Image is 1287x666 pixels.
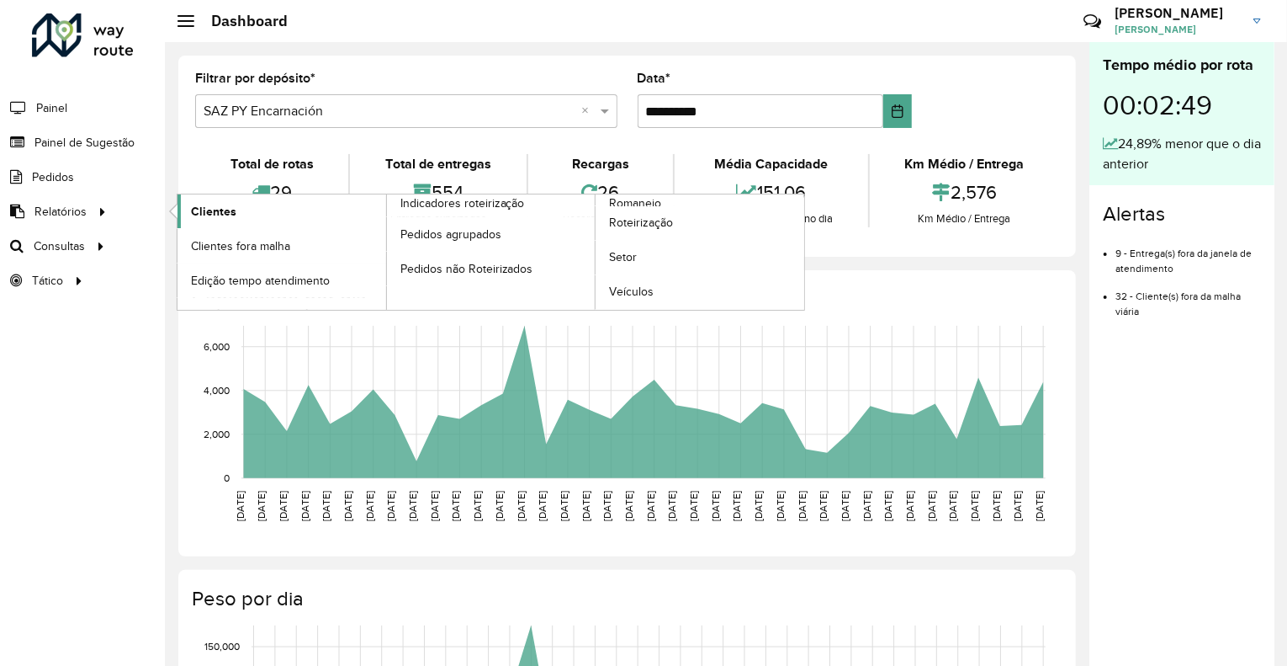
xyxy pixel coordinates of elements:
[883,491,894,521] text: [DATE]
[667,491,678,521] text: [DATE]
[609,283,654,301] span: Veículos
[596,206,804,240] a: Roteirização
[839,491,850,521] text: [DATE]
[532,174,669,210] div: 26
[34,134,135,152] span: Painel de Sugestão
[354,174,522,210] div: 554
[596,275,804,309] a: Veículos
[861,491,872,521] text: [DATE]
[948,491,959,521] text: [DATE]
[387,217,596,251] a: Pedidos agrupados
[609,214,673,232] span: Roteirização
[1103,134,1261,174] div: 24,89% menor que o dia anterior
[364,491,375,521] text: [DATE]
[32,272,63,290] span: Tático
[320,491,331,521] text: [DATE]
[1074,3,1110,40] a: Contato Rápido
[818,491,829,521] text: [DATE]
[177,194,386,228] a: Clientes
[387,194,805,310] a: Romaneio
[732,491,743,521] text: [DATE]
[472,491,483,521] text: [DATE]
[204,641,240,652] text: 150,000
[688,491,699,521] text: [DATE]
[874,174,1055,210] div: 2,576
[926,491,937,521] text: [DATE]
[385,491,396,521] text: [DATE]
[199,174,344,210] div: 29
[797,491,808,521] text: [DATE]
[400,194,525,212] span: Indicadores roteirização
[224,472,230,483] text: 0
[177,194,596,310] a: Indicadores roteirização
[36,99,67,117] span: Painel
[580,491,591,521] text: [DATE]
[192,587,1059,611] h4: Peso por dia
[256,491,267,521] text: [DATE]
[191,237,290,255] span: Clientes fora malha
[775,491,786,521] text: [DATE]
[609,194,661,212] span: Romaneio
[559,491,569,521] text: [DATE]
[191,203,236,221] span: Clientes
[1103,202,1261,226] h4: Alertas
[1103,54,1261,77] div: Tempo médio por rota
[195,68,315,88] label: Filtrar por depósito
[204,341,230,352] text: 6,000
[623,491,634,521] text: [DATE]
[874,154,1055,174] div: Km Médio / Entrega
[753,491,764,521] text: [DATE]
[1115,22,1241,37] span: [PERSON_NAME]
[537,491,548,521] text: [DATE]
[596,241,804,274] a: Setor
[1115,276,1261,319] li: 32 - Cliente(s) fora da malha viária
[32,168,74,186] span: Pedidos
[204,429,230,440] text: 2,000
[278,491,289,521] text: [DATE]
[679,174,863,210] div: 151,06
[199,154,344,174] div: Total de rotas
[516,491,527,521] text: [DATE]
[883,94,912,128] button: Choose Date
[494,491,505,521] text: [DATE]
[342,491,353,521] text: [DATE]
[354,154,522,174] div: Total de entregas
[451,491,462,521] text: [DATE]
[34,203,87,221] span: Relatórios
[645,491,656,521] text: [DATE]
[235,491,246,521] text: [DATE]
[1013,491,1024,521] text: [DATE]
[1115,5,1241,21] h3: [PERSON_NAME]
[991,491,1002,521] text: [DATE]
[582,101,596,121] span: Clear all
[601,491,612,521] text: [DATE]
[429,491,440,521] text: [DATE]
[874,210,1055,227] div: Km Médio / Entrega
[299,491,310,521] text: [DATE]
[204,385,230,396] text: 4,000
[191,272,330,290] span: Edição tempo atendimento
[177,229,386,263] a: Clientes fora malha
[387,252,596,285] a: Pedidos não Roteirizados
[532,154,669,174] div: Recargas
[400,226,501,243] span: Pedidos agrupados
[710,491,721,521] text: [DATE]
[609,248,637,266] span: Setor
[407,491,418,521] text: [DATE]
[177,264,386,297] a: Edição tempo atendimento
[679,154,863,174] div: Média Capacidade
[1103,77,1261,134] div: 00:02:49
[400,260,533,278] span: Pedidos não Roteirizados
[34,237,85,255] span: Consultas
[1034,491,1045,521] text: [DATE]
[1115,233,1261,276] li: 9 - Entrega(s) fora da janela de atendimento
[904,491,915,521] text: [DATE]
[969,491,980,521] text: [DATE]
[638,68,671,88] label: Data
[194,12,288,30] h2: Dashboard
